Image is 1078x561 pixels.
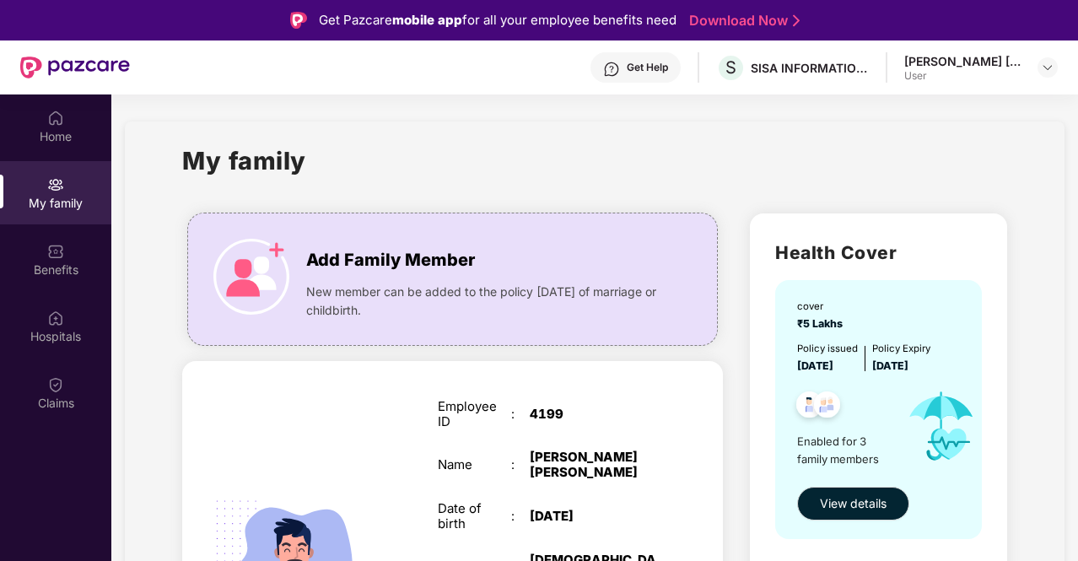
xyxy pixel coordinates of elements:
[511,407,530,422] div: :
[820,494,887,513] span: View details
[872,359,908,372] span: [DATE]
[290,12,307,29] img: Logo
[530,407,658,422] div: 4199
[182,142,306,180] h1: My family
[47,376,64,393] img: svg+xml;base64,PHN2ZyBpZD0iQ2xhaW0iIHhtbG5zPSJodHRwOi8vd3d3LnczLm9yZy8yMDAwL3N2ZyIgd2lkdGg9IjIwIi...
[47,310,64,326] img: svg+xml;base64,PHN2ZyBpZD0iSG9zcGl0YWxzIiB4bWxucz0iaHR0cDovL3d3dy53My5vcmcvMjAwMC9zdmciIHdpZHRoPS...
[894,375,989,478] img: icon
[20,57,130,78] img: New Pazcare Logo
[306,283,665,320] span: New member can be added to the policy [DATE] of marriage or childbirth.
[530,450,658,480] div: [PERSON_NAME] [PERSON_NAME]
[689,12,795,30] a: Download Now
[511,457,530,472] div: :
[47,110,64,127] img: svg+xml;base64,PHN2ZyBpZD0iSG9tZSIgeG1sbnM9Imh0dHA6Ly93d3cudzMub3JnLzIwMDAvc3ZnIiB3aWR0aD0iMjAiIG...
[904,53,1022,69] div: [PERSON_NAME] [PERSON_NAME]
[797,359,833,372] span: [DATE]
[438,399,511,429] div: Employee ID
[47,243,64,260] img: svg+xml;base64,PHN2ZyBpZD0iQmVuZWZpdHMiIHhtbG5zPSJodHRwOi8vd3d3LnczLm9yZy8yMDAwL3N2ZyIgd2lkdGg9Ij...
[751,60,869,76] div: SISA INFORMATION SECURITY PVT LTD
[797,341,858,356] div: Policy issued
[775,239,981,267] h2: Health Cover
[797,299,848,314] div: cover
[511,509,530,524] div: :
[904,69,1022,83] div: User
[793,12,800,30] img: Stroke
[797,317,848,330] span: ₹5 Lakhs
[725,57,736,78] span: S
[797,433,894,467] span: Enabled for 3 family members
[319,10,676,30] div: Get Pazcare for all your employee benefits need
[530,509,658,524] div: [DATE]
[213,239,289,315] img: icon
[789,386,830,428] img: svg+xml;base64,PHN2ZyB4bWxucz0iaHR0cDovL3d3dy53My5vcmcvMjAwMC9zdmciIHdpZHRoPSI0OC45NDMiIGhlaWdodD...
[392,12,462,28] strong: mobile app
[438,457,511,472] div: Name
[872,341,930,356] div: Policy Expiry
[306,247,475,273] span: Add Family Member
[603,61,620,78] img: svg+xml;base64,PHN2ZyBpZD0iSGVscC0zMngzMiIgeG1sbnM9Imh0dHA6Ly93d3cudzMub3JnLzIwMDAvc3ZnIiB3aWR0aD...
[438,501,511,531] div: Date of birth
[47,176,64,193] img: svg+xml;base64,PHN2ZyB3aWR0aD0iMjAiIGhlaWdodD0iMjAiIHZpZXdCb3g9IjAgMCAyMCAyMCIgZmlsbD0ibm9uZSIgeG...
[797,487,909,521] button: View details
[806,386,848,428] img: svg+xml;base64,PHN2ZyB4bWxucz0iaHR0cDovL3d3dy53My5vcmcvMjAwMC9zdmciIHdpZHRoPSI0OC45NDMiIGhlaWdodD...
[1041,61,1054,74] img: svg+xml;base64,PHN2ZyBpZD0iRHJvcGRvd24tMzJ4MzIiIHhtbG5zPSJodHRwOi8vd3d3LnczLm9yZy8yMDAwL3N2ZyIgd2...
[627,61,668,74] div: Get Help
